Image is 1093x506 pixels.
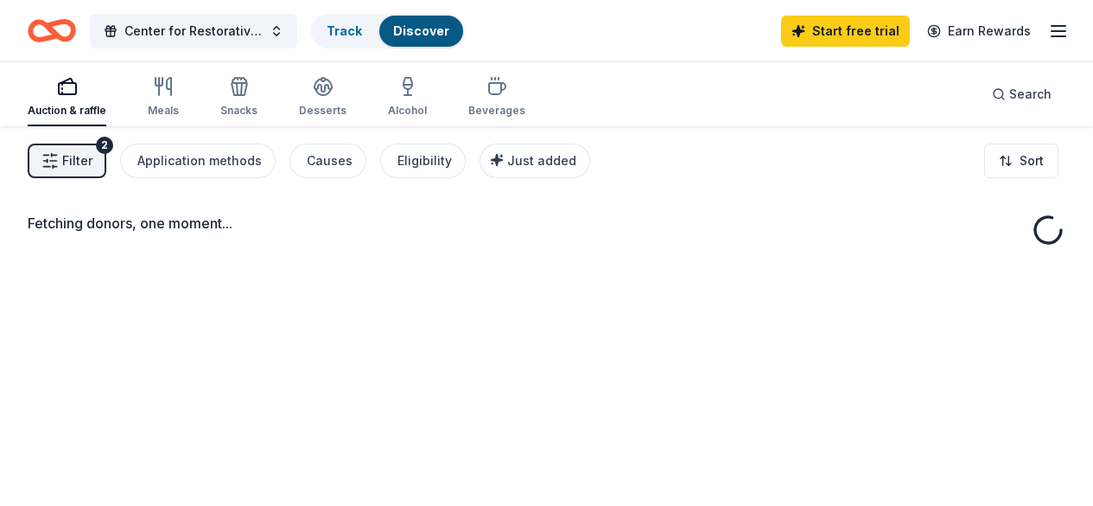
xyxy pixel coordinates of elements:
span: Center for Restorative Justice Works Christmas Event [124,21,263,42]
div: Auction & raffle [28,104,106,118]
button: TrackDiscover [311,14,465,48]
button: Center for Restorative Justice Works Christmas Event [90,14,297,48]
div: Meals [148,104,179,118]
div: Snacks [220,104,257,118]
div: Alcohol [388,104,427,118]
button: Search [978,77,1065,112]
div: Desserts [299,104,346,118]
a: Start free trial [781,16,910,47]
button: Meals [148,69,179,126]
a: Home [28,10,76,51]
button: Beverages [468,69,525,126]
button: Snacks [220,69,257,126]
button: Desserts [299,69,346,126]
button: Auction & raffle [28,69,106,126]
button: Alcohol [388,69,427,126]
div: Beverages [468,104,525,118]
span: Search [1009,84,1052,105]
a: Earn Rewards [917,16,1041,47]
a: Track [327,23,362,38]
a: Discover [393,23,449,38]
